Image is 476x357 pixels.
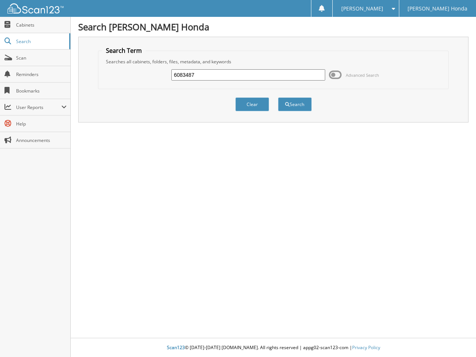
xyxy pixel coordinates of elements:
[16,104,61,111] span: User Reports
[16,137,67,143] span: Announcements
[71,339,476,357] div: © [DATE]-[DATE] [DOMAIN_NAME]. All rights reserved | appg02-scan123-com |
[16,71,67,78] span: Reminders
[102,58,445,65] div: Searches all cabinets, folders, files, metadata, and keywords
[16,121,67,127] span: Help
[16,88,67,94] span: Bookmarks
[352,344,380,351] a: Privacy Policy
[7,3,64,13] img: scan123-logo-white.svg
[16,55,67,61] span: Scan
[167,344,185,351] span: Scan123
[346,72,379,78] span: Advanced Search
[16,22,67,28] span: Cabinets
[278,97,312,111] button: Search
[439,321,476,357] iframe: Chat Widget
[341,6,383,11] span: [PERSON_NAME]
[102,46,146,55] legend: Search Term
[16,38,65,45] span: Search
[78,21,469,33] h1: Search [PERSON_NAME] Honda
[235,97,269,111] button: Clear
[408,6,467,11] span: [PERSON_NAME] Honda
